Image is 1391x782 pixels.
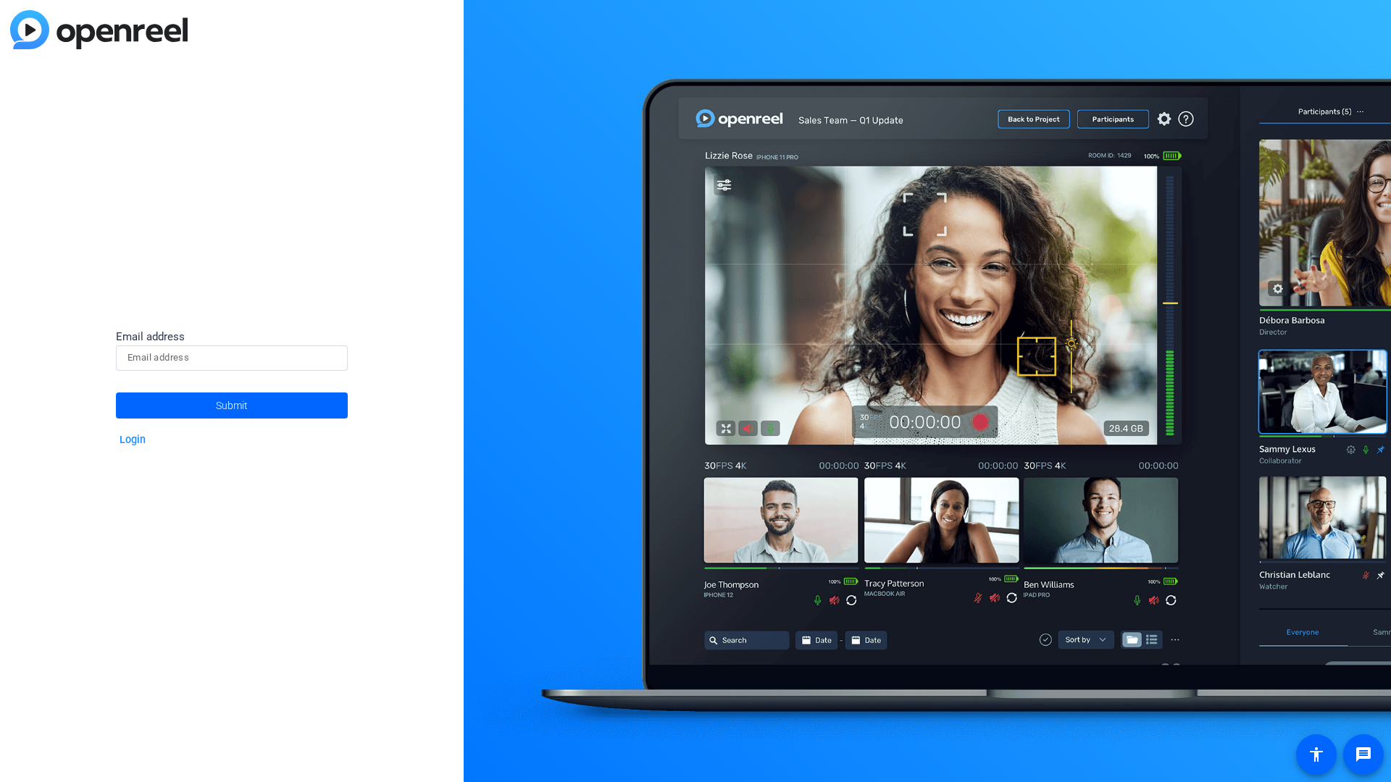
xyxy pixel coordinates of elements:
[116,330,185,343] span: Email address
[10,10,188,49] img: blue-gradient.svg
[1355,746,1372,763] mat-icon: message
[116,392,348,419] button: Submit
[120,434,146,446] a: Login
[1308,746,1325,763] mat-icon: accessibility
[128,349,336,366] input: Email address
[216,387,248,424] span: Submit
